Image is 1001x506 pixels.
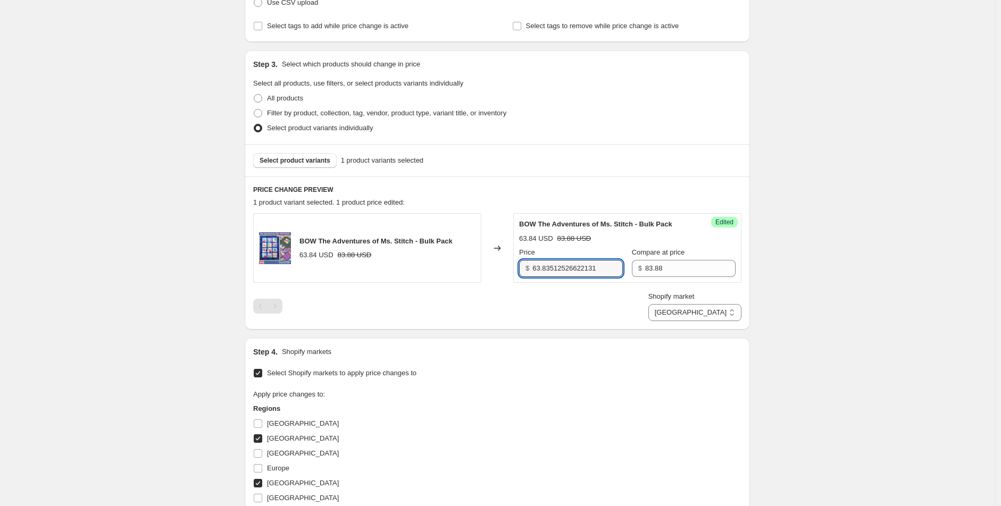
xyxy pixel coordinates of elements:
[282,347,331,357] p: Shopify markets
[267,22,408,30] span: Select tags to add while price change is active
[338,250,372,260] strike: 83.88 USD
[282,59,420,70] p: Select which products should change in price
[519,233,553,244] div: 63.84 USD
[267,369,416,377] span: Select Shopify markets to apply price changes to
[632,248,685,256] span: Compare at price
[526,22,679,30] span: Select tags to remove while price change is active
[267,94,303,102] span: All products
[525,264,529,272] span: $
[638,264,642,272] span: $
[267,434,339,442] span: [GEOGRAPHIC_DATA]
[715,218,733,226] span: Edited
[519,248,535,256] span: Price
[253,59,278,70] h2: Step 3.
[267,419,339,427] span: [GEOGRAPHIC_DATA]
[648,292,695,300] span: Shopify market
[260,156,330,165] span: Select product variants
[259,232,291,264] img: BOW_The_Adventures_of_Ms._Stitch_Quilt_Assembly_4x4_5x5_6x6_7x7_8x8_In_The_Hoop_80x.png
[253,347,278,357] h2: Step 4.
[253,185,741,194] h6: PRICE CHANGE PREVIEW
[267,124,373,132] span: Select product variants individually
[267,494,339,502] span: [GEOGRAPHIC_DATA]
[341,155,423,166] span: 1 product variants selected
[253,79,463,87] span: Select all products, use filters, or select products variants individually
[253,153,337,168] button: Select product variants
[253,299,282,314] nav: Pagination
[267,464,289,472] span: Europe
[519,220,672,228] span: BOW The Adventures of Ms. Stitch - Bulk Pack
[299,250,333,260] div: 63.84 USD
[267,449,339,457] span: [GEOGRAPHIC_DATA]
[557,233,591,244] strike: 83.88 USD
[267,109,506,117] span: Filter by product, collection, tag, vendor, product type, variant title, or inventory
[253,390,325,398] span: Apply price changes to:
[267,479,339,487] span: [GEOGRAPHIC_DATA]
[253,403,455,414] h3: Regions
[253,198,405,206] span: 1 product variant selected. 1 product price edited:
[299,237,453,245] span: BOW The Adventures of Ms. Stitch - Bulk Pack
